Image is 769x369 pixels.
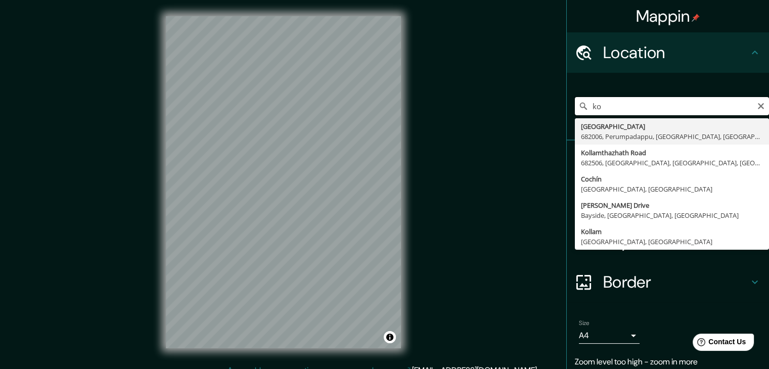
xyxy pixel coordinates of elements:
[581,237,763,247] div: [GEOGRAPHIC_DATA], [GEOGRAPHIC_DATA]
[581,158,763,168] div: 682506, [GEOGRAPHIC_DATA], [GEOGRAPHIC_DATA], [GEOGRAPHIC_DATA], [GEOGRAPHIC_DATA], [GEOGRAPHIC_D...
[679,330,758,358] iframe: Help widget launcher
[603,272,749,292] h4: Border
[579,319,590,328] label: Size
[636,6,700,26] h4: Mappin
[567,181,769,221] div: Style
[581,200,763,210] div: [PERSON_NAME] Drive
[603,232,749,252] h4: Layout
[384,331,396,343] button: Toggle attribution
[579,328,640,344] div: A4
[567,262,769,302] div: Border
[166,16,401,348] canvas: Map
[603,42,749,63] h4: Location
[567,221,769,262] div: Layout
[692,14,700,22] img: pin-icon.png
[581,174,763,184] div: Cochín
[581,226,763,237] div: Kollam
[581,184,763,194] div: [GEOGRAPHIC_DATA], [GEOGRAPHIC_DATA]
[567,141,769,181] div: Pins
[575,356,761,368] p: Zoom level too high - zoom in more
[575,97,769,115] input: Pick your city or area
[581,148,763,158] div: Kollamthazhath Road
[757,101,765,110] button: Clear
[581,121,763,131] div: [GEOGRAPHIC_DATA]
[581,131,763,142] div: 682006, Perumpadappu, [GEOGRAPHIC_DATA], [GEOGRAPHIC_DATA], [GEOGRAPHIC_DATA], [GEOGRAPHIC_DATA]
[567,32,769,73] div: Location
[581,210,763,220] div: Bayside, [GEOGRAPHIC_DATA], [GEOGRAPHIC_DATA]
